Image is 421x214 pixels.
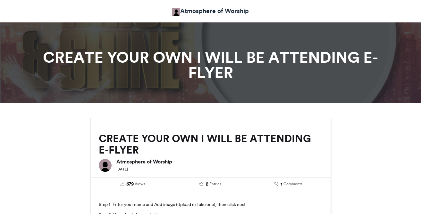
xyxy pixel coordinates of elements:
span: Entries [209,181,221,187]
h1: CREATE YOUR OWN I WILL BE ATTENDING E-FLYER [33,50,389,80]
h6: Atmosphere of Worship [116,159,323,164]
span: 679 [126,181,134,188]
a: 1 Comments [254,181,323,188]
span: Comments [283,181,302,187]
small: [DATE] [116,167,128,171]
a: 2 Entries [176,181,245,188]
span: 1 [281,181,282,188]
span: 2 [206,181,208,188]
img: Atmosphere Of Worship [172,8,180,16]
a: 679 Views [99,181,167,188]
h2: CREATE YOUR OWN I WILL BE ATTENDING E-FLYER [99,133,323,156]
a: Atmosphere of Worship [172,6,249,16]
span: Views [135,181,145,187]
img: Atmosphere of Worship [99,159,112,172]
